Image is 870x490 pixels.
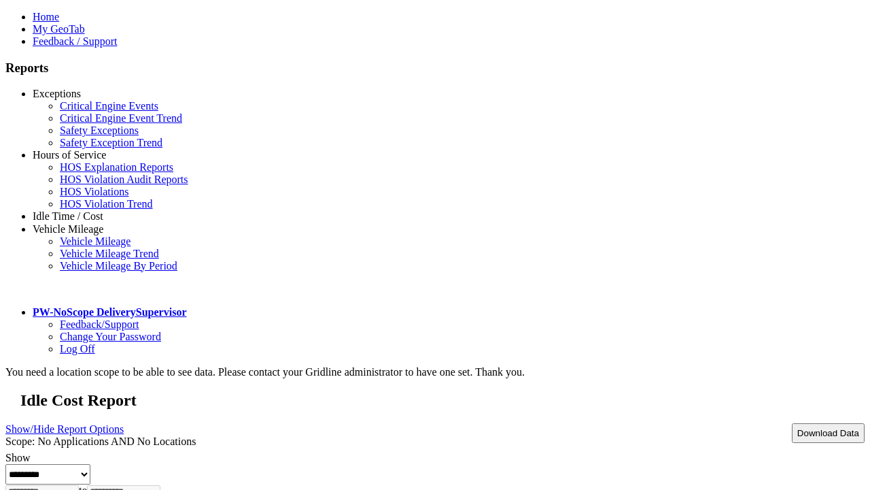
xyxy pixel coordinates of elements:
a: Critical Engine Events [60,100,158,112]
a: Vehicle Mileage By Period [60,260,177,272]
a: HOS Violation Trend [60,198,153,210]
h3: Reports [5,61,865,76]
a: Show/Hide Report Options [5,420,124,438]
a: Vehicle Mileage Trend [60,248,159,259]
label: Show [5,452,30,463]
a: HOS Explanation Reports [60,161,173,173]
a: Vehicle Mileage [60,235,130,247]
a: Change Your Password [60,331,161,342]
a: Exceptions [33,88,81,99]
h2: Idle Cost Report [20,391,865,410]
button: Download Data [792,423,865,443]
a: Log Off [60,343,95,355]
a: HOS Violation Audit Reports [60,174,188,185]
a: Home [33,11,59,22]
a: My GeoTab [33,23,85,35]
a: Safety Exceptions [60,125,139,136]
a: PW-NoScope DeliverySupervisor [33,306,186,318]
span: Scope: No Applications AND No Locations [5,436,196,447]
a: Feedback / Support [33,35,117,47]
a: Safety Exception Trend [60,137,162,148]
a: Critical Engine Event Trend [60,112,182,124]
a: Feedback/Support [60,318,139,330]
a: Vehicle Mileage [33,223,103,235]
a: HOS Violations [60,186,128,197]
a: Idle Time / Cost [33,210,103,222]
a: Hours of Service [33,149,106,161]
div: You need a location scope to be able to see data. Please contact your Gridline administrator to h... [5,366,865,378]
